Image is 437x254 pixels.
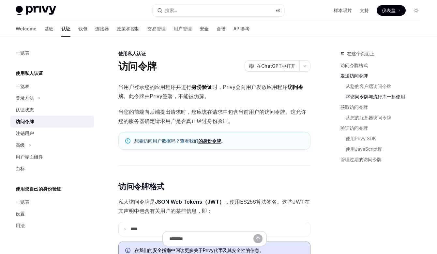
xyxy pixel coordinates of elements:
strong: 身份验证 [191,84,212,90]
div: 一览表 [16,49,29,57]
a: 食谱 [217,21,226,37]
span: 访问令牌格式 [118,181,164,192]
a: 用户管理 [173,21,192,37]
h5: 使用您自己的身份验证 [16,185,61,193]
h5: 使用私人认证 [16,69,43,77]
div: 搜索... [165,7,177,14]
div: 访问令牌 [16,118,34,126]
span: 在这个页面上 [347,50,374,58]
a: Welcome [16,21,37,37]
a: 连接器 [95,21,109,37]
a: 政策和控制 [117,21,140,37]
span: 当您的前端向后端提出请求时，您应该在请求中包含当前用户的访问令牌。这允许您的服务器确定请求用户是否真正经过身份验证。 [118,107,310,126]
div: 注销用户 [16,129,34,137]
a: 一览表 [10,196,94,208]
div: 设置 [16,210,25,218]
button: 发送信息 [253,234,263,243]
span: ⌘K [276,8,280,13]
button: 切换黑暗模式 [411,5,421,16]
a: 访问令牌 [10,116,94,127]
div: 高级 [16,141,25,149]
a: 一览表 [10,80,94,92]
button: 搜索...⌘K [153,5,284,16]
div: 认证状态 [16,106,34,114]
a: 从您的服务器访问令牌 [346,112,427,123]
a: 的身份令牌 [198,138,221,144]
a: 访问令牌格式 [340,60,427,71]
a: 使用Privy SDK [346,133,427,144]
a: 管理过期的访问令牌 [340,154,427,165]
a: 仪表盘 [377,5,406,16]
a: 注销用户 [10,127,94,139]
a: 使用JavaScript库 [346,144,427,154]
a: 获取访问令牌 [340,102,427,112]
a: 认证 [61,21,70,37]
div: 使用私人认证 [118,50,310,57]
div: 用法 [16,222,25,229]
span: 当用户登录您的应用程序并进行 时 ，Privy会向用户发放应用程序 。此令牌由Privy签署，不能被伪箳。 [118,82,310,101]
a: 发送访问令牌 [340,71,427,81]
a: 基础 [44,21,53,37]
div: 登录方法 [16,94,34,102]
span: 仪表盘 [382,7,396,14]
a: 一览表 [10,47,94,59]
a: 交易管理 [147,21,166,37]
span: 私人访问令牌是 使用ES256算法签名。这些JWT在其声明中包含有关用户的某些信息，即： [118,197,310,215]
div: 用户界面组件 [16,153,43,161]
div: 一览表 [16,82,29,90]
span: 在ChatGPT中打开 [257,63,295,69]
button: 在ChatGPT中打开 [245,60,299,72]
div: 白标 [16,165,25,173]
a: 样本唱片 [334,7,352,14]
a: 用户界面组件 [10,151,94,163]
svg: 笔记 [125,138,130,144]
a: 用法 [10,220,94,231]
a: 安全 [200,21,209,37]
a: 支持 [360,7,369,14]
img: 轻型标志 [16,6,56,15]
a: 验证访问令牌 [340,123,427,133]
a: 认证状态 [10,104,94,116]
a: 设置 [10,208,94,220]
a: 钱包 [78,21,87,37]
span: 想要访问用户数据吗？查看我们 。 [134,138,304,144]
div: 一览表 [16,198,29,206]
a: JSON Web Tokens（JWT）， [155,198,230,205]
a: 白标 [10,163,94,175]
a: API参考 [234,21,250,37]
a: 将访问令牌与流行库一起使用 [346,92,427,102]
h1: 访问令牌 [118,60,157,72]
a: 从您的客户端访问令牌 [346,81,427,92]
